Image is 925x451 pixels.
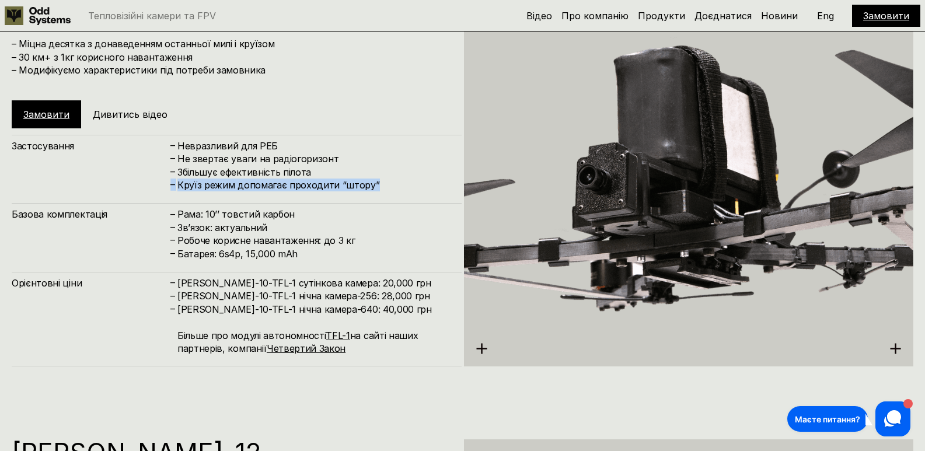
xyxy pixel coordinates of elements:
h4: Орієнтовні ціни [12,277,169,289]
a: Відео [526,10,552,22]
h4: Базова комплектація [12,208,169,221]
h4: – [170,139,175,152]
h4: – [170,152,175,165]
h4: Батарея: 6s4p, 15,000 mAh [177,247,450,260]
a: Замовити [863,10,909,22]
a: Продукти [638,10,685,22]
h4: Застосування [12,139,169,152]
h4: – [170,276,175,289]
a: TFL-1 [326,330,350,341]
a: Замовити [23,109,69,120]
a: Новини [761,10,798,22]
h5: Дивитись відео [93,108,167,121]
h4: – [170,289,175,302]
h4: Робоче корисне навантаження: до 3 кг [177,234,450,247]
h4: Зв’язок: актуальний [177,221,450,234]
a: Доєднатися [694,10,752,22]
h4: Збільшує ефективність пілота [177,166,450,179]
a: Четвертий Закон [267,342,345,354]
h4: [PERSON_NAME]-10-TFL-1 сутінкова камера: 20,000 грн [177,277,450,289]
p: Eng [817,11,834,20]
p: Тепловізійні камери та FPV [88,11,216,20]
h4: – [170,302,175,315]
h4: Не звертає уваги на радіогоризонт [177,152,450,165]
h4: – [170,221,175,233]
h4: [PERSON_NAME]-10-TFL-1 нічна камера-640: 40,000 грн Більше про модулі автономності на сайті наших... [177,303,450,355]
h4: – [170,233,175,246]
h4: Рама: 10’’ товстий карбон [177,208,450,221]
h4: Круїз режим допомагає проходити “штору” [177,179,450,191]
iframe: HelpCrunch [784,398,913,439]
h4: [PERSON_NAME]-10-TFL-1 нічна камера-256: 28,000 грн [177,289,450,302]
h4: Невразливий для РЕБ [177,139,450,152]
a: Про компанію [561,10,629,22]
h4: – Міцна десятка з донаведенням останньої милі і круїзом – 30 км+ з 1кг корисного навантаження – М... [12,37,450,76]
h4: – [170,247,175,260]
h4: – [170,207,175,220]
h4: – [170,165,175,177]
h4: – [170,178,175,191]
